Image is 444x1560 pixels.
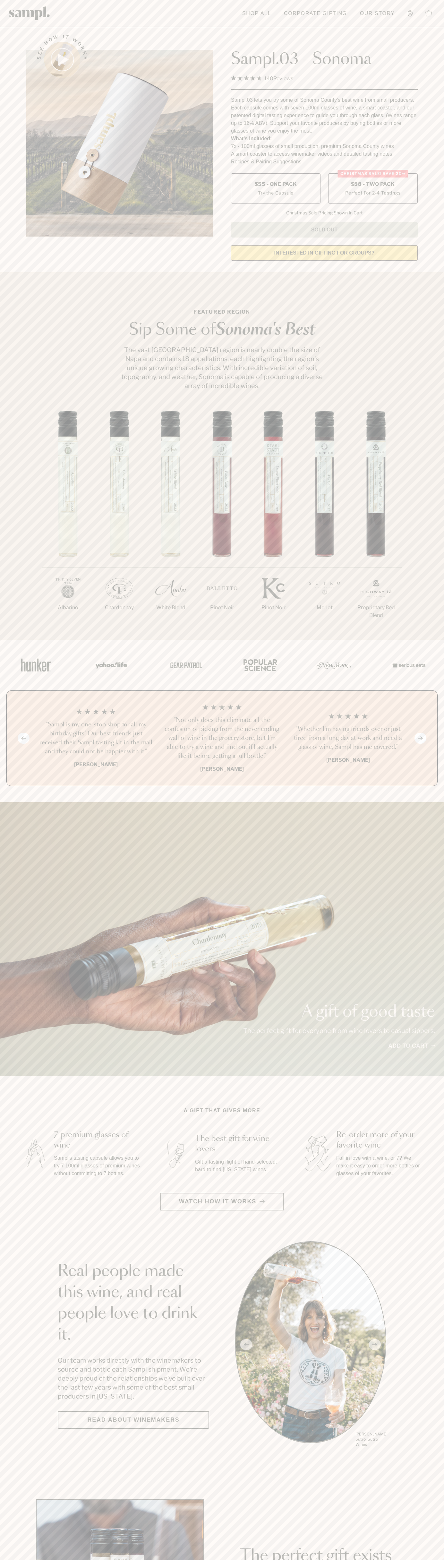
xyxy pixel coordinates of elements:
[299,604,350,611] p: Merlot
[336,1130,423,1150] h3: Re-order more of your favorite wine
[164,704,280,773] li: 2 / 4
[145,411,196,632] li: 3 / 7
[38,720,154,756] h3: “Sampl is my one-stop shop for all my birthday gifts! Our best friends just received their Sampl ...
[255,181,297,188] span: $55 - One Pack
[355,1432,386,1447] p: [PERSON_NAME] Sutro, Sutro Wines
[231,150,418,158] li: A smart coaster to access winemaker videos and detailed tasting notes.
[9,6,50,20] img: Sampl logo
[58,1411,209,1429] a: Read about Winemakers
[166,651,204,679] img: Artboard_5_7fdae55a-36fd-43f7-8bfd-f74a06a2878e_x450.png
[326,757,370,763] b: [PERSON_NAME]
[231,136,272,141] strong: What’s Included:
[338,170,408,178] div: Christmas SALE! Save 20%
[54,1130,141,1150] h3: 7 premium glasses of wine
[58,1261,209,1346] h2: Real people made this wine, and real people love to drink it.
[314,651,353,679] img: Artboard_3_0b291449-6e8c-4d07-b2c2-3f3601a19cd1_x450.png
[290,725,406,752] h3: “Whether I'm having friends over or just tired from a long day at work and need a glass of wine, ...
[290,704,406,773] li: 3 / 4
[196,411,248,632] li: 4 / 7
[231,96,418,135] div: Sampl.03 lets you try some of Sonoma County's best wine from small producers. Each capsule comes ...
[18,733,30,744] button: Previous slide
[42,604,94,611] p: Albarino
[196,604,248,611] p: Pinot Noir
[42,411,94,632] li: 1 / 7
[44,42,80,78] button: See how it works
[299,411,350,632] li: 6 / 7
[94,411,145,632] li: 2 / 7
[336,1154,423,1177] p: Fall in love with a wine, or 7? We make it easy to order more bottles or glasses of your favorites.
[195,1158,282,1174] p: Gift a tasting flight of hand-selected, hard-to-find [US_STATE] wines.
[264,75,273,82] span: 140
[119,322,325,338] h2: Sip Some of
[273,75,293,82] span: Reviews
[357,6,398,21] a: Our Story
[195,1134,282,1154] h3: The best gift for wine lovers
[94,604,145,611] p: Chardonnay
[58,1356,209,1401] p: Our team works directly with the winemakers to source and bottle each Sampl shipment. We’re deepl...
[414,733,426,744] button: Next slide
[231,222,418,238] button: Sold Out
[345,189,400,196] small: Perfect For 2-4 Tastings
[164,716,280,761] h3: “Not only does this eliminate all the confusion of picking from the never ending wall of wine in ...
[184,1107,260,1114] h2: A gift that gives more
[239,6,274,21] a: Shop All
[350,411,402,640] li: 7 / 7
[200,766,244,772] b: [PERSON_NAME]
[248,411,299,632] li: 5 / 7
[243,1026,435,1035] p: The perfect gift for everyone from wine lovers to casual sippers.
[350,604,402,619] p: Proprietary Red Blend
[281,6,350,21] a: Corporate Gifting
[54,1154,141,1177] p: Sampl's tasting capsule allows you to try 7 100ml glasses of premium wines without committing to ...
[74,761,118,767] b: [PERSON_NAME]
[231,245,418,261] a: interested in gifting for groups?
[231,143,418,150] li: 7x - 100ml glasses of small production, premium Sonoma County wines
[235,1241,386,1448] ul: carousel
[243,1004,435,1020] p: A gift of good taste
[145,604,196,611] p: White Blend
[248,604,299,611] p: Pinot Noir
[351,181,395,188] span: $88 - Two Pack
[240,651,278,679] img: Artboard_4_28b4d326-c26e-48f9-9c80-911f17d6414e_x450.png
[231,50,418,69] h1: Sampl.03 - Sonoma
[231,74,293,83] div: 140Reviews
[258,189,294,196] small: Try the Capsule
[119,345,325,390] p: The vast [GEOGRAPHIC_DATA] region is nearly double the size of Napa and contains 18 appellations,...
[235,1241,386,1448] div: slide 1
[160,1193,284,1210] button: Watch how it works
[231,158,418,166] li: Recipes & Pairing Suggestions
[389,651,427,679] img: Artboard_7_5b34974b-f019-449e-91fb-745f8d0877ee_x450.png
[216,322,315,338] em: Sonoma's Best
[388,1042,435,1050] a: Add to cart
[26,50,213,237] img: Sampl.03 - Sonoma
[119,308,325,316] p: Featured Region
[283,210,366,216] li: Christmas Sale Pricing Shown In Cart
[38,704,154,773] li: 1 / 4
[17,651,55,679] img: Artboard_1_c8cd28af-0030-4af1-819c-248e302c7f06_x450.png
[91,651,130,679] img: Artboard_6_04f9a106-072f-468a-bdd7-f11783b05722_x450.png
